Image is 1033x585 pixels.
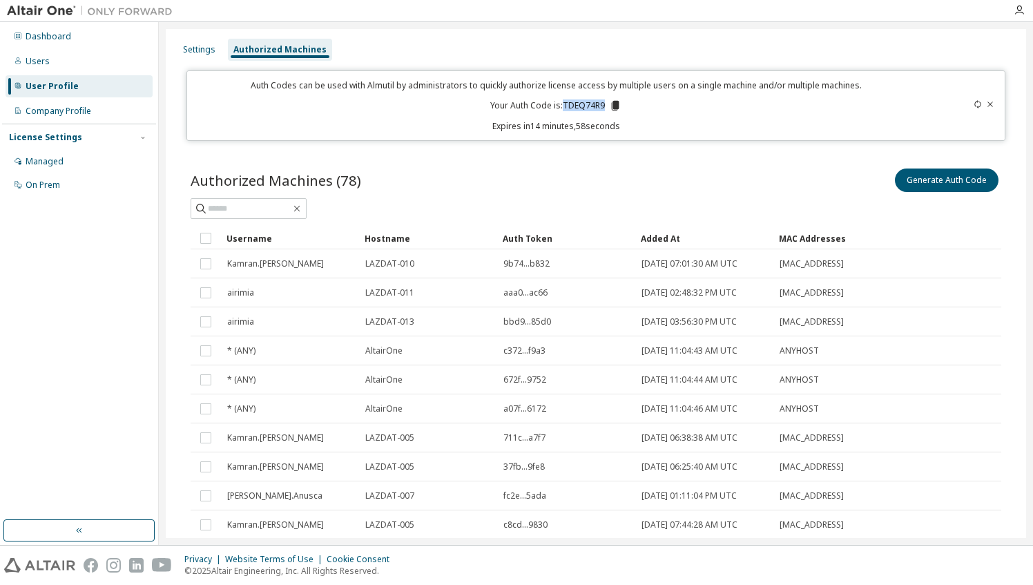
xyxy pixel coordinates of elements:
span: [MAC_ADDRESS] [780,490,844,501]
span: 9b74...b832 [503,258,550,269]
span: AltairOne [365,403,403,414]
img: linkedin.svg [129,558,144,573]
p: © 2025 Altair Engineering, Inc. All Rights Reserved. [184,565,398,577]
div: User Profile [26,81,79,92]
span: ANYHOST [780,403,819,414]
span: aaa0...ac66 [503,287,548,298]
span: airimia [227,287,254,298]
div: Authorized Machines [233,44,327,55]
span: c372...f9a3 [503,345,546,356]
span: a07f...6172 [503,403,546,414]
span: [MAC_ADDRESS] [780,258,844,269]
div: Cookie Consent [327,554,398,565]
span: * (ANY) [227,345,255,356]
img: Altair One [7,4,180,18]
span: LAZDAT-005 [365,461,414,472]
span: 672f...9752 [503,374,546,385]
div: License Settings [9,132,82,143]
span: Kamran.[PERSON_NAME] [227,258,324,269]
div: Username [226,227,354,249]
div: Added At [641,227,768,249]
span: [DATE] 06:38:38 AM UTC [641,432,737,443]
span: c8cd...9830 [503,519,548,530]
span: [DATE] 11:04:44 AM UTC [641,374,737,385]
span: LAZDAT-007 [365,490,414,501]
span: 37fb...9fe8 [503,461,545,472]
span: [DATE] 03:56:30 PM UTC [641,316,737,327]
span: * (ANY) [227,374,255,385]
img: youtube.svg [152,558,172,573]
span: ANYHOST [780,345,819,356]
div: On Prem [26,180,60,191]
span: [DATE] 06:25:40 AM UTC [641,461,737,472]
span: [MAC_ADDRESS] [780,461,844,472]
span: [MAC_ADDRESS] [780,287,844,298]
span: bbd9...85d0 [503,316,551,327]
p: Expires in 14 minutes, 58 seconds [195,120,916,132]
div: Company Profile [26,106,91,117]
span: Kamran.[PERSON_NAME] [227,432,324,443]
span: AltairOne [365,374,403,385]
span: [DATE] 11:04:43 AM UTC [641,345,737,356]
span: [DATE] 11:04:46 AM UTC [641,403,737,414]
span: * (ANY) [227,403,255,414]
span: fc2e...5ada [503,490,546,501]
span: LAZDAT-005 [365,432,414,443]
span: AltairOne [365,345,403,356]
span: LAZDAT-010 [365,258,414,269]
span: [PERSON_NAME].Anusca [227,490,322,501]
span: [MAC_ADDRESS] [780,432,844,443]
div: Managed [26,156,64,167]
div: Users [26,56,50,67]
div: Hostname [365,227,492,249]
span: [MAC_ADDRESS] [780,316,844,327]
span: LAZDAT-013 [365,316,414,327]
img: instagram.svg [106,558,121,573]
p: Your Auth Code is: TDEQ74R9 [490,99,621,112]
span: [DATE] 07:01:30 AM UTC [641,258,737,269]
span: Kamran.[PERSON_NAME] [227,519,324,530]
div: MAC Addresses [779,227,849,249]
span: [DATE] 02:48:32 PM UTC [641,287,737,298]
div: Settings [183,44,215,55]
span: LAZDAT-005 [365,519,414,530]
img: altair_logo.svg [4,558,75,573]
span: LAZDAT-011 [365,287,414,298]
div: Privacy [184,554,225,565]
span: Authorized Machines (78) [191,171,361,190]
span: [DATE] 01:11:04 PM UTC [641,490,737,501]
span: ANYHOST [780,374,819,385]
div: Dashboard [26,31,71,42]
span: Kamran.[PERSON_NAME] [227,461,324,472]
span: [MAC_ADDRESS] [780,519,844,530]
span: [DATE] 07:44:28 AM UTC [641,519,737,530]
p: Auth Codes can be used with Almutil by administrators to quickly authorize license access by mult... [195,79,916,91]
button: Generate Auth Code [895,169,998,192]
span: 711c...a7f7 [503,432,546,443]
div: Auth Token [503,227,630,249]
span: airimia [227,316,254,327]
div: Website Terms of Use [225,554,327,565]
img: facebook.svg [84,558,98,573]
